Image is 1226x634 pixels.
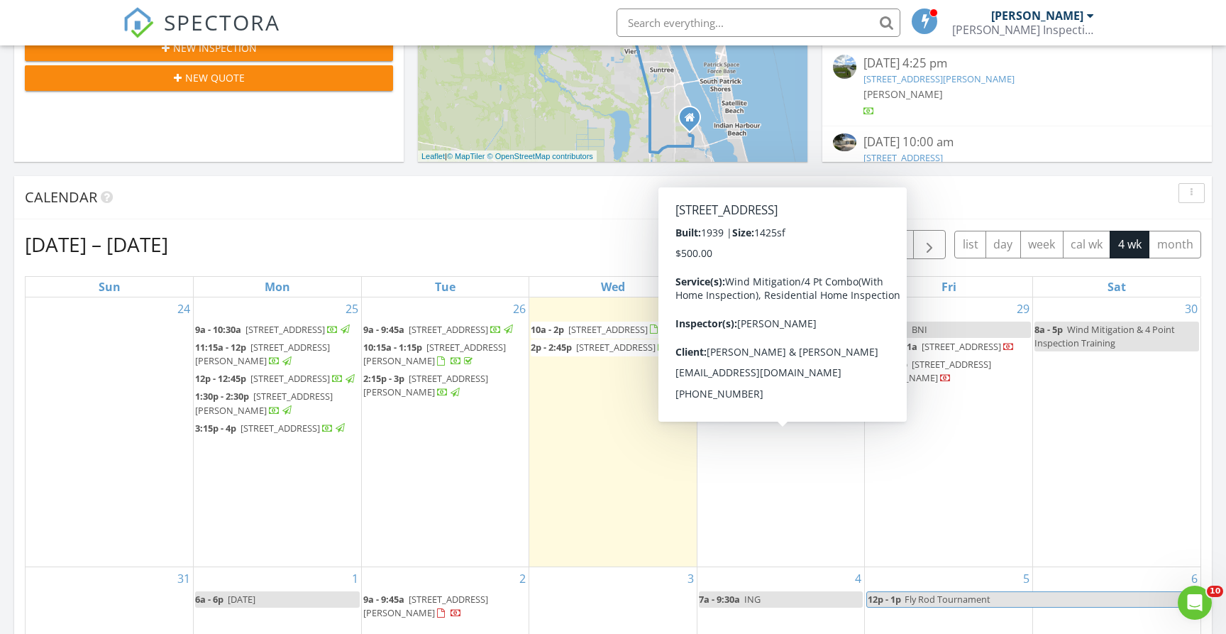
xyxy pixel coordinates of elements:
[731,393,811,406] span: [STREET_ADDRESS]
[25,65,393,91] button: New Quote
[617,9,900,37] input: Search everything...
[418,151,597,163] div: |
[409,323,488,336] span: [STREET_ADDRESS]
[865,297,1033,567] td: Go to August 29, 2025
[195,388,360,419] a: 1:30p - 2:30p [STREET_ADDRESS][PERSON_NAME]
[363,341,506,367] span: [STREET_ADDRESS][PERSON_NAME]
[952,23,1094,37] div: Lucas Inspection Services
[954,231,986,258] button: list
[241,422,320,434] span: [STREET_ADDRESS]
[833,55,1201,118] a: [DATE] 4:25 pm [STREET_ADDRESS][PERSON_NAME] [PERSON_NAME]
[863,87,943,101] span: [PERSON_NAME]
[195,420,360,437] a: 3:15p - 4p [STREET_ADDRESS]
[531,322,695,339] a: 10a - 2p [STREET_ADDRESS]
[1020,231,1064,258] button: week
[447,152,485,160] a: © MapTiler
[363,323,404,336] span: 9a - 9:45a
[866,358,991,384] a: 1p - 1:45p [STREET_ADDRESS][PERSON_NAME]
[361,297,529,567] td: Go to August 26, 2025
[1034,323,1175,349] span: Wind Mitigation & 4 Point Inspection Training
[363,322,528,339] a: 9a - 9:45a [STREET_ADDRESS]
[195,390,333,416] a: 1:30p - 2:30p [STREET_ADDRESS][PERSON_NAME]
[195,390,249,403] span: 1:30p - 2:30p
[529,297,697,567] td: Go to August 27, 2025
[699,340,763,353] span: 10:15a - 11:15a
[690,117,698,126] div: 1000 Westways Drive, Melbourne FL 32935
[598,277,628,297] a: Wednesday
[699,376,745,388] span: 12:15p - 1p
[699,392,863,409] a: 2p - 5p [STREET_ADDRESS]
[744,323,761,336] span: ING
[866,356,1031,387] a: 1p - 1:45p [STREET_ADDRESS][PERSON_NAME]
[866,339,1031,356] a: 10:15a - 11a [STREET_ADDRESS]
[195,593,223,606] span: 6a - 6p
[185,70,245,85] span: New Quote
[262,277,293,297] a: Monday
[754,358,834,371] span: [STREET_ADDRESS]
[846,297,864,320] a: Go to August 28, 2025
[195,323,241,336] span: 9a - 10:30a
[1182,297,1200,320] a: Go to August 30, 2025
[568,323,648,336] span: [STREET_ADDRESS]
[487,152,593,160] a: © OpenStreetMap contributors
[697,297,865,567] td: Go to August 28, 2025
[699,376,842,388] a: 12:15p - 1p [STREET_ADDRESS]
[250,372,330,385] span: [STREET_ADDRESS]
[939,277,959,297] a: Friday
[767,277,795,297] a: Thursday
[175,297,193,320] a: Go to August 24, 2025
[123,7,154,38] img: The Best Home Inspection Software - Spectora
[1020,567,1032,590] a: Go to September 5, 2025
[363,323,515,336] a: 9a - 9:45a [STREET_ADDRESS]
[863,55,1171,72] div: [DATE] 4:25 pm
[866,340,917,353] span: 10:15a - 11a
[164,7,280,37] span: SPECTORA
[531,323,675,336] a: 10a - 2p [STREET_ADDRESS]
[363,593,488,619] a: 9a - 9:45a [STREET_ADDRESS][PERSON_NAME]
[175,567,193,590] a: Go to August 31, 2025
[866,358,907,371] span: 1p - 1:45p
[363,372,488,398] a: 2:15p - 3p [STREET_ADDRESS][PERSON_NAME]
[866,358,991,384] span: [STREET_ADDRESS][PERSON_NAME]
[363,372,404,385] span: 2:15p - 3p
[123,19,280,49] a: SPECTORA
[349,567,361,590] a: Go to September 1, 2025
[531,341,683,354] a: 2p - 2:45p [STREET_ADDRESS]
[363,339,528,370] a: 10:15a - 1:15p [STREET_ADDRESS][PERSON_NAME]
[96,277,123,297] a: Sunday
[363,341,422,354] span: 10:15a - 1:15p
[880,230,914,259] button: Previous
[195,422,347,434] a: 3:15p - 4p [STREET_ADDRESS]
[195,422,236,434] span: 3:15p - 4p
[363,341,506,367] a: 10:15a - 1:15p [STREET_ADDRESS][PERSON_NAME]
[699,393,727,406] span: 2p - 5p
[1178,586,1212,620] iframe: Intercom live chat
[363,372,488,398] span: [STREET_ADDRESS][PERSON_NAME]
[699,358,750,371] span: 11:15a - 12p
[576,341,656,354] span: [STREET_ADDRESS]
[194,297,362,567] td: Go to August 25, 2025
[531,339,695,356] a: 2p - 2:45p [STREET_ADDRESS]
[25,35,393,61] button: New Inspection
[866,340,1015,353] a: 10:15a - 11a [STREET_ADDRESS]
[517,567,529,590] a: Go to September 2, 2025
[905,593,990,606] span: Fly Rod Tournament
[195,372,357,385] a: 12p - 12:45p [STREET_ADDRESS]
[767,340,846,353] span: [STREET_ADDRESS]
[820,231,872,258] button: [DATE]
[363,593,488,619] span: [STREET_ADDRESS][PERSON_NAME]
[913,230,946,259] button: Next
[1014,297,1032,320] a: Go to August 29, 2025
[195,339,360,370] a: 11:15a - 12p [STREET_ADDRESS][PERSON_NAME]
[699,358,861,371] a: 11:15a - 12p [STREET_ADDRESS]
[699,339,863,356] a: 10:15a - 11:15a [STREET_ADDRESS]
[363,593,404,606] span: 9a - 9:45a
[863,151,943,164] a: [STREET_ADDRESS]
[510,297,529,320] a: Go to August 26, 2025
[699,593,740,606] span: 7a - 9:30a
[1149,231,1201,258] button: month
[195,372,246,385] span: 12p - 12:45p
[699,340,860,353] a: 10:15a - 11:15a [STREET_ADDRESS]
[245,323,325,336] span: [STREET_ADDRESS]
[363,371,528,401] a: 2:15p - 3p [STREET_ADDRESS][PERSON_NAME]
